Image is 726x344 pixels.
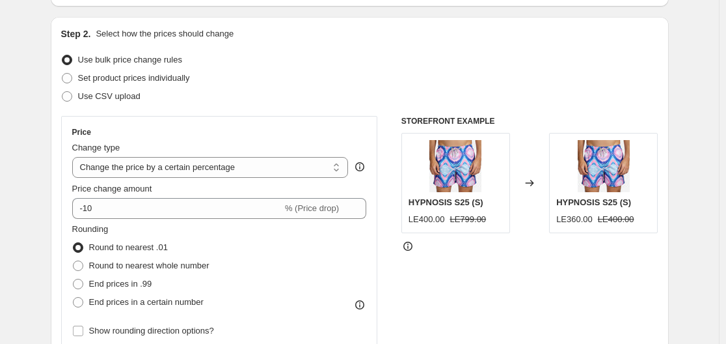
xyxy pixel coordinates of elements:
h6: STOREFRONT EXAMPLE [401,116,658,126]
div: help [353,160,366,173]
span: Round to nearest whole number [89,261,209,270]
span: LE360.00 [556,214,593,224]
span: Change type [72,143,120,152]
img: 913_5_80x.jpg [429,140,481,192]
span: HYPNOSIS S25 (S) [409,197,483,207]
input: -15 [72,198,282,219]
span: Round to nearest .01 [89,242,168,252]
span: LE400.00 [409,214,445,224]
span: LE400.00 [598,214,634,224]
span: Use CSV upload [78,91,141,101]
span: Set product prices individually [78,73,190,83]
span: HYPNOSIS S25 (S) [556,197,631,207]
span: Price change amount [72,184,152,193]
span: End prices in .99 [89,279,152,289]
span: End prices in a certain number [89,297,204,307]
span: % (Price drop) [285,203,339,213]
span: LE799.00 [450,214,486,224]
h2: Step 2. [61,27,91,40]
h3: Price [72,127,91,137]
span: Show rounding direction options? [89,326,214,336]
span: Rounding [72,224,109,234]
img: 913_5_80x.jpg [578,140,630,192]
p: Select how the prices should change [96,27,234,40]
span: Use bulk price change rules [78,55,182,64]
